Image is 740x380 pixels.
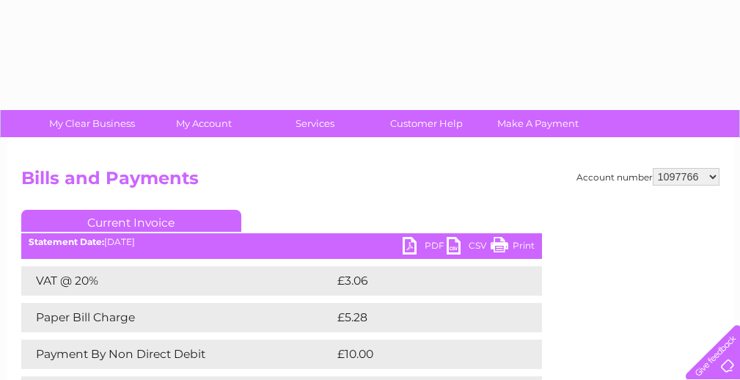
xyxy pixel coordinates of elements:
td: Payment By Non Direct Debit [21,340,334,369]
td: £3.06 [334,266,508,296]
td: VAT @ 20% [21,266,334,296]
td: Paper Bill Charge [21,303,334,332]
div: Account number [576,168,719,186]
div: [DATE] [21,237,542,247]
a: PDF [403,237,447,258]
a: My Clear Business [32,110,153,137]
a: Current Invoice [21,210,241,232]
a: Make A Payment [477,110,598,137]
td: £10.00 [334,340,512,369]
td: £5.28 [334,303,508,332]
a: CSV [447,237,491,258]
h2: Bills and Payments [21,168,719,196]
b: Statement Date: [29,236,104,247]
a: Services [254,110,376,137]
a: Print [491,237,535,258]
a: Customer Help [366,110,487,137]
a: My Account [143,110,264,137]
